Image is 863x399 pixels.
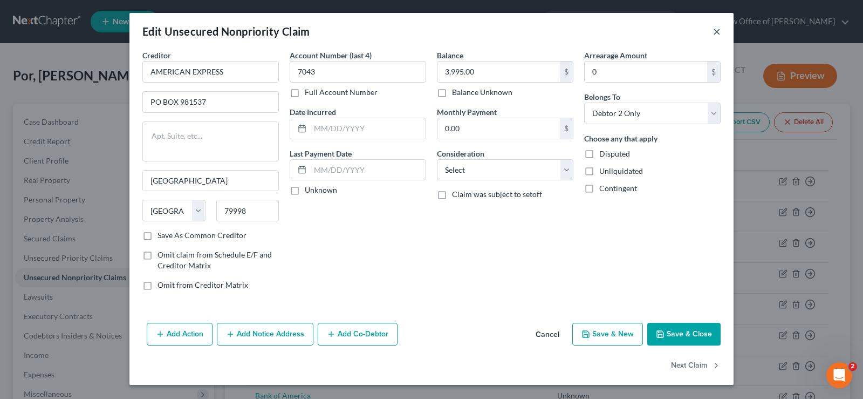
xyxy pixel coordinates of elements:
label: Monthly Payment [437,106,497,118]
input: MM/DD/YYYY [310,118,426,139]
button: Next Claim [671,354,721,377]
button: × [713,25,721,38]
input: Enter zip... [216,200,279,221]
div: $ [560,118,573,139]
span: Omit claim from Schedule E/F and Creditor Matrix [157,250,272,270]
input: MM/DD/YYYY [310,160,426,180]
button: Save & Close [647,323,721,346]
button: Cancel [527,324,568,346]
label: Last Payment Date [290,148,352,159]
button: Add Co-Debtor [318,323,398,346]
span: Claim was subject to setoff [452,190,542,199]
button: Save & New [572,323,643,346]
button: Add Notice Address [217,323,313,346]
input: 0.00 [437,62,560,82]
label: Unknown [305,185,337,195]
label: Full Account Number [305,87,378,98]
input: 0.00 [437,118,560,139]
span: Unliquidated [599,166,643,175]
input: Enter city... [143,171,278,191]
label: Balance [437,50,463,61]
input: Enter address... [143,92,278,112]
label: Balance Unknown [452,87,512,98]
span: Omit from Creditor Matrix [157,280,248,289]
div: $ [560,62,573,82]
button: Add Action [147,323,213,346]
div: $ [707,62,720,82]
span: 2 [848,362,857,371]
span: Contingent [599,184,637,193]
div: Edit Unsecured Nonpriority Claim [142,24,310,39]
span: Disputed [599,149,630,158]
input: Search creditor by name... [142,61,279,83]
span: Belongs To [584,92,620,102]
label: Date Incurred [290,106,336,118]
label: Arrearage Amount [584,50,647,61]
input: 0.00 [585,62,707,82]
label: Save As Common Creditor [157,230,246,241]
span: Creditor [142,51,171,60]
input: XXXX [290,61,426,83]
iframe: Intercom live chat [826,362,852,388]
label: Choose any that apply [584,133,657,144]
label: Consideration [437,148,484,159]
label: Account Number (last 4) [290,50,372,61]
